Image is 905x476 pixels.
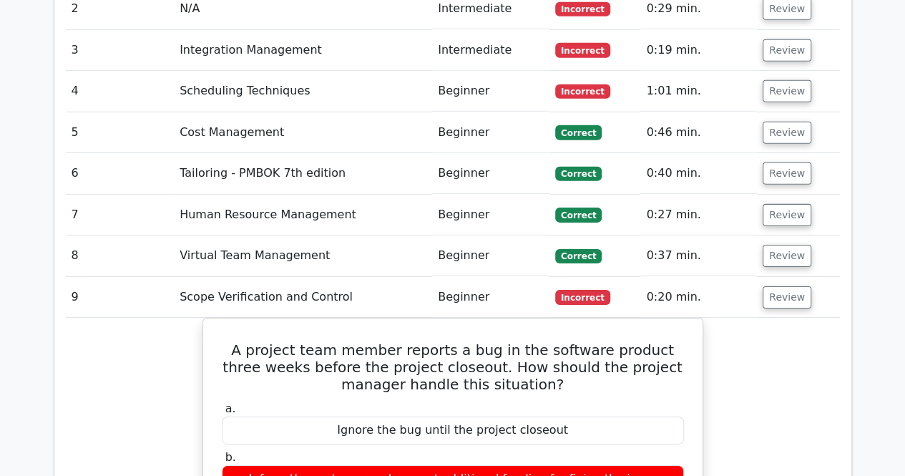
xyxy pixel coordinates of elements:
button: Review [763,122,811,144]
td: 4 [66,71,175,112]
td: 6 [66,153,175,194]
span: Incorrect [555,84,610,99]
td: 3 [66,30,175,71]
td: 5 [66,112,175,153]
td: Beginner [432,153,549,194]
td: 0:19 min. [640,30,757,71]
span: Incorrect [555,2,610,16]
td: Beginner [432,277,549,318]
span: Correct [555,208,602,222]
span: Incorrect [555,290,610,304]
td: 9 [66,277,175,318]
button: Review [763,80,811,102]
td: Beginner [432,71,549,112]
div: Ignore the bug until the project closeout [222,417,684,445]
button: Review [763,245,811,267]
td: Scope Verification and Control [174,277,432,318]
td: Beginner [432,195,549,235]
td: 8 [66,235,175,276]
h5: A project team member reports a bug in the software product three weeks before the project closeo... [220,341,685,393]
button: Review [763,162,811,185]
td: 7 [66,195,175,235]
span: a. [225,402,236,415]
td: Human Resource Management [174,195,432,235]
span: Correct [555,249,602,263]
span: Incorrect [555,43,610,57]
td: 0:40 min. [640,153,757,194]
td: 0:37 min. [640,235,757,276]
span: b. [225,450,236,464]
td: 0:46 min. [640,112,757,153]
button: Review [763,204,811,226]
td: Beginner [432,235,549,276]
td: Integration Management [174,30,432,71]
span: Correct [555,167,602,181]
td: Scheduling Techniques [174,71,432,112]
button: Review [763,39,811,62]
td: Cost Management [174,112,432,153]
td: Tailoring - PMBOK 7th edition [174,153,432,194]
td: 0:27 min. [640,195,757,235]
td: 1:01 min. [640,71,757,112]
td: Intermediate [432,30,549,71]
td: Virtual Team Management [174,235,432,276]
button: Review [763,286,811,309]
td: 0:20 min. [640,277,757,318]
td: Beginner [432,112,549,153]
span: Correct [555,125,602,140]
